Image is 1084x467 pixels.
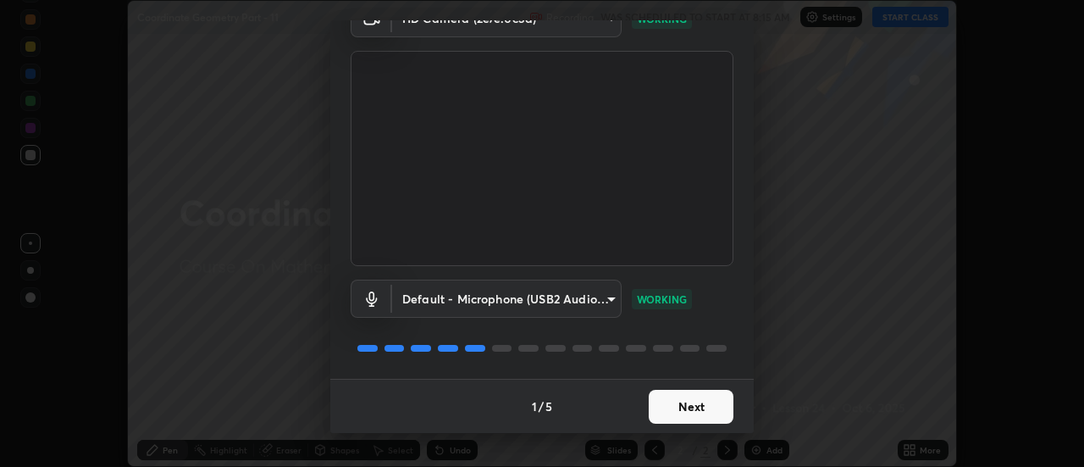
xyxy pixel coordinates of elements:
[539,398,544,415] h4: /
[649,390,733,424] button: Next
[637,292,687,307] p: WORKING
[545,398,552,415] h4: 5
[392,280,622,318] div: HD Camera (2e7e:0c3d)
[532,398,537,415] h4: 1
